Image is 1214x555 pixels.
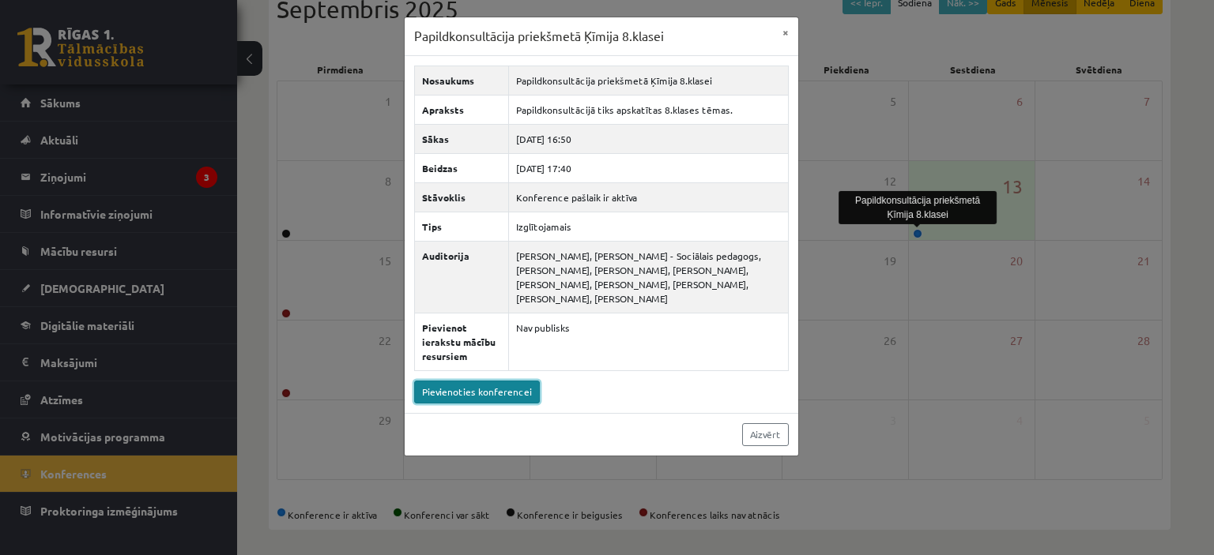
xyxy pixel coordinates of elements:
[414,124,509,153] th: Sākas
[742,423,789,446] a: Aizvērt
[509,95,789,124] td: Papildkonsultācijā tiks apskatītas 8.klases tēmas.
[509,153,789,182] td: [DATE] 17:40
[414,95,509,124] th: Apraksts
[509,313,789,370] td: Nav publisks
[509,212,789,241] td: Izglītojamais
[414,66,509,95] th: Nosaukums
[839,191,997,224] div: Papildkonsultācija priekšmetā Ķīmija 8.klasei
[509,182,789,212] td: Konference pašlaik ir aktīva
[414,212,509,241] th: Tips
[773,17,798,47] button: ×
[414,381,540,403] a: Pievienoties konferencei
[414,27,664,46] h3: Papildkonsultācija priekšmetā Ķīmija 8.klasei
[509,66,789,95] td: Papildkonsultācija priekšmetā Ķīmija 8.klasei
[414,182,509,212] th: Stāvoklis
[509,124,789,153] td: [DATE] 16:50
[414,153,509,182] th: Beidzas
[414,313,509,370] th: Pievienot ierakstu mācību resursiem
[414,241,509,313] th: Auditorija
[509,241,789,313] td: [PERSON_NAME], [PERSON_NAME] - Sociālais pedagogs, [PERSON_NAME], [PERSON_NAME], [PERSON_NAME], [...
